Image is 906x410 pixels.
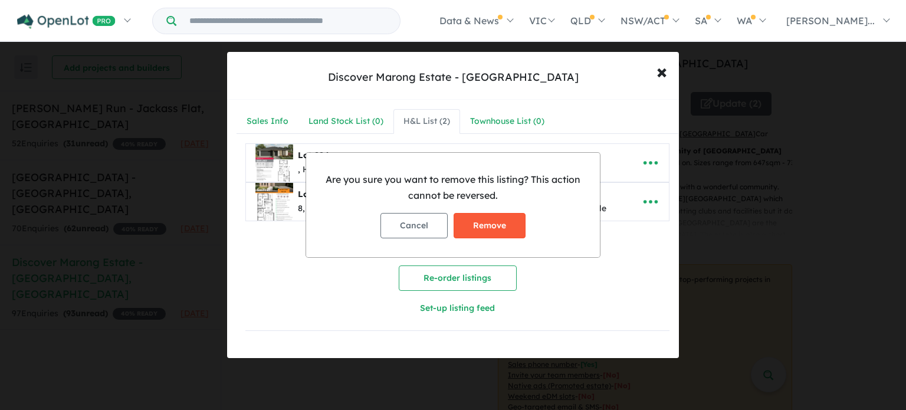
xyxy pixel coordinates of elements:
button: Cancel [380,213,448,238]
img: Openlot PRO Logo White [17,14,116,29]
button: Remove [454,213,526,238]
input: Try estate name, suburb, builder or developer [179,8,398,34]
span: [PERSON_NAME]... [786,15,875,27]
p: Are you sure you want to remove this listing? This action cannot be reversed. [316,172,590,204]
